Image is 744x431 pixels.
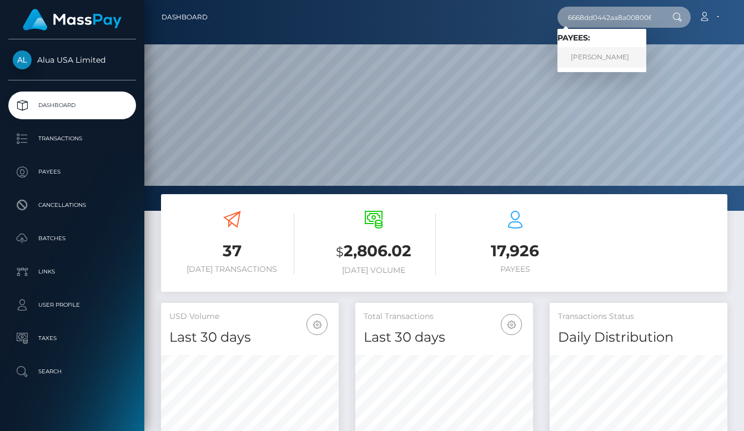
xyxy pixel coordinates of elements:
a: Cancellations [8,191,136,219]
p: Links [13,263,132,280]
h4: Last 30 days [169,328,330,347]
p: Batches [13,230,132,247]
h6: Payees: [557,33,646,43]
img: Alua USA Limited [13,50,32,69]
h5: USD Volume [169,311,330,322]
a: Links [8,258,136,286]
p: User Profile [13,297,132,313]
h4: Last 30 days [364,328,525,347]
a: Payees [8,158,136,186]
a: Dashboard [8,92,136,119]
p: Cancellations [13,197,132,214]
p: Payees [13,164,132,180]
a: User Profile [8,291,136,319]
a: Transactions [8,125,136,153]
a: Batches [8,225,136,252]
p: Dashboard [13,97,132,114]
h3: 17,926 [453,240,577,262]
a: Taxes [8,324,136,352]
h6: [DATE] Volume [311,266,436,275]
img: MassPay Logo [23,9,122,31]
a: Dashboard [162,6,208,29]
p: Search [13,363,132,380]
a: Search [8,358,136,386]
span: Alua USA Limited [8,55,136,65]
h3: 2,806.02 [311,240,436,263]
h3: 37 [169,240,294,262]
small: $ [336,244,344,260]
h5: Transactions Status [558,311,719,322]
h6: [DATE] Transactions [169,265,294,274]
h4: Daily Distribution [558,328,719,347]
p: Taxes [13,330,132,347]
h6: Payees [453,265,577,274]
p: Transactions [13,130,132,147]
input: Search... [557,7,662,28]
a: [PERSON_NAME] [557,47,646,68]
h5: Total Transactions [364,311,525,322]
